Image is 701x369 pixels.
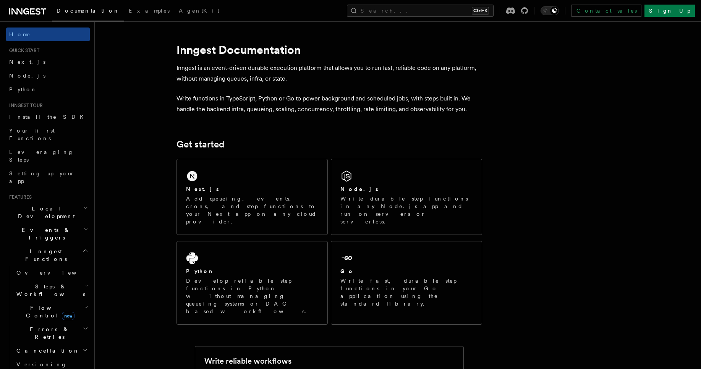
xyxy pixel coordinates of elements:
span: Steps & Workflows [13,283,85,298]
span: Next.js [9,59,45,65]
button: Inngest Functions [6,244,90,266]
a: Install the SDK [6,110,90,124]
span: Events & Triggers [6,226,83,241]
p: Write fast, durable step functions in your Go application using the standard library. [340,277,473,307]
span: Install the SDK [9,114,88,120]
span: Examples [129,8,170,14]
a: Get started [176,139,224,150]
span: Flow Control [13,304,84,319]
p: Develop reliable step functions in Python without managing queueing systems or DAG based workflows. [186,277,318,315]
h2: Go [340,267,354,275]
a: Overview [13,266,90,280]
button: Steps & Workflows [13,280,90,301]
a: Home [6,28,90,41]
span: Overview [16,270,95,276]
h2: Node.js [340,185,378,193]
a: Contact sales [571,5,641,17]
h2: Next.js [186,185,219,193]
span: Features [6,194,32,200]
p: Add queueing, events, crons, and step functions to your Next app on any cloud provider. [186,195,318,225]
span: Your first Functions [9,128,55,141]
a: Your first Functions [6,124,90,145]
a: Setting up your app [6,167,90,188]
span: Errors & Retries [13,325,83,341]
span: Quick start [6,47,39,53]
a: Leveraging Steps [6,145,90,167]
button: Flow Controlnew [13,301,90,322]
a: Examples [124,2,174,21]
kbd: Ctrl+K [472,7,489,15]
p: Write durable step functions in any Node.js app and run on servers or serverless. [340,195,473,225]
button: Cancellation [13,344,90,358]
span: Local Development [6,205,83,220]
h2: Python [186,267,214,275]
a: Python [6,83,90,96]
p: Write functions in TypeScript, Python or Go to power background and scheduled jobs, with steps bu... [176,93,482,115]
button: Local Development [6,202,90,223]
span: Documentation [57,8,120,14]
a: Sign Up [644,5,695,17]
h2: Write reliable workflows [204,356,291,366]
span: Inngest tour [6,102,43,108]
a: Node.js [6,69,90,83]
span: Inngest Functions [6,248,83,263]
span: Node.js [9,73,45,79]
span: Leveraging Steps [9,149,74,163]
a: Next.jsAdd queueing, events, crons, and step functions to your Next app on any cloud provider. [176,159,328,235]
span: Versioning [16,361,67,367]
p: Inngest is an event-driven durable execution platform that allows you to run fast, reliable code ... [176,63,482,84]
a: Next.js [6,55,90,69]
span: Setting up your app [9,170,75,184]
a: Documentation [52,2,124,21]
span: new [62,312,74,320]
a: Node.jsWrite durable step functions in any Node.js app and run on servers or serverless. [331,159,482,235]
a: GoWrite fast, durable step functions in your Go application using the standard library. [331,241,482,325]
button: Search...Ctrl+K [347,5,494,17]
span: Python [9,86,37,92]
a: PythonDevelop reliable step functions in Python without managing queueing systems or DAG based wo... [176,241,328,325]
span: Home [9,31,31,38]
h1: Inngest Documentation [176,43,482,57]
button: Toggle dark mode [541,6,559,15]
button: Errors & Retries [13,322,90,344]
span: Cancellation [13,347,79,354]
button: Events & Triggers [6,223,90,244]
a: AgentKit [174,2,224,21]
span: AgentKit [179,8,219,14]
